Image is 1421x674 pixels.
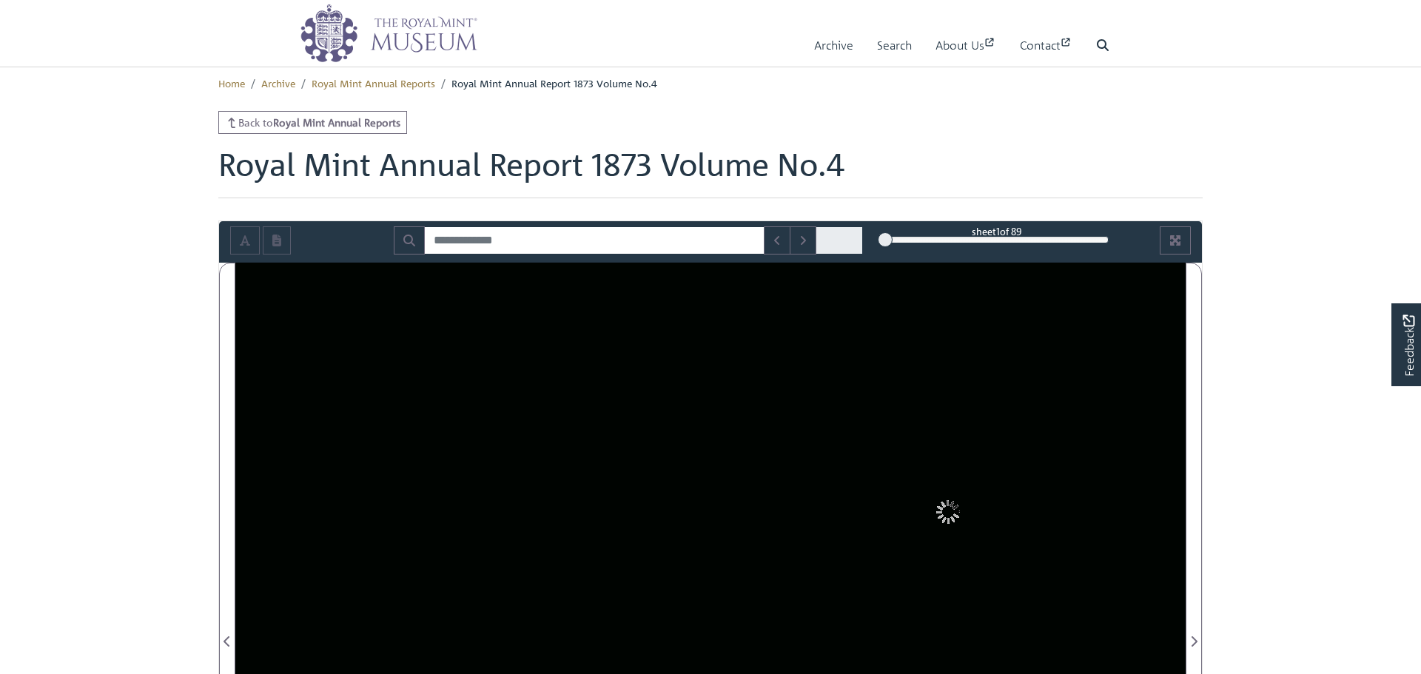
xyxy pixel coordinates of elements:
a: About Us [935,24,996,67]
h1: Royal Mint Annual Report 1873 Volume No.4 [218,146,1203,198]
img: logo_wide.png [300,4,477,63]
a: Contact [1020,24,1072,67]
span: Feedback [1400,314,1417,376]
strong: Royal Mint Annual Reports [273,115,400,129]
button: Search [394,226,425,255]
a: Royal Mint Annual Reports [312,76,435,90]
a: Search [877,24,912,67]
a: Archive [261,76,295,90]
div: sheet of 89 [885,224,1109,238]
span: Royal Mint Annual Report 1873 Volume No.4 [451,76,657,90]
input: Search for [424,226,765,255]
a: Back toRoyal Mint Annual Reports [218,111,407,134]
button: Next Match [790,226,816,255]
a: Home [218,76,245,90]
button: Open transcription window [263,226,291,255]
a: Would you like to provide feedback? [1391,303,1421,386]
span: 1 [996,225,1000,237]
button: Previous Match [764,226,790,255]
a: Archive [814,24,853,67]
button: Full screen mode [1160,226,1191,255]
button: Toggle text selection (Alt+T) [230,226,260,255]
